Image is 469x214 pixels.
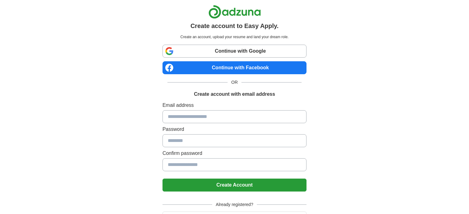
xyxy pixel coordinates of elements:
label: Confirm password [163,150,306,157]
a: Continue with Google [163,45,306,58]
img: Adzuna logo [208,5,261,19]
span: OR [228,79,241,86]
span: Already registered? [212,201,257,208]
button: Create Account [163,179,306,192]
h1: Create account to Easy Apply. [191,21,279,30]
label: Password [163,126,306,133]
h1: Create account with email address [194,91,275,98]
a: Continue with Facebook [163,61,306,74]
label: Email address [163,102,306,109]
p: Create an account, upload your resume and land your dream role. [164,34,305,40]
